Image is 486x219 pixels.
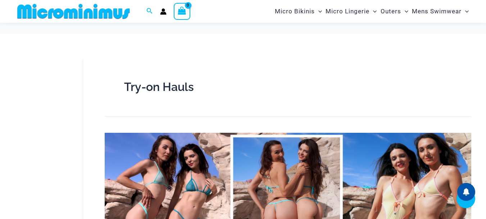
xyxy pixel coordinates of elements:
[272,1,472,22] nav: Site Navigation
[326,2,369,21] span: Micro Lingerie
[14,3,133,19] img: MM SHOP LOGO FLAT
[160,8,167,15] a: Account icon link
[462,2,469,21] span: Menu Toggle
[174,3,190,19] a: View Shopping Cart, empty
[410,2,471,21] a: Mens SwimwearMenu ToggleMenu Toggle
[369,2,377,21] span: Menu Toggle
[146,7,153,16] a: Search icon link
[273,2,324,21] a: Micro BikinisMenu ToggleMenu Toggle
[275,2,315,21] span: Micro Bikinis
[401,2,408,21] span: Menu Toggle
[379,2,410,21] a: OutersMenu ToggleMenu Toggle
[315,2,322,21] span: Menu Toggle
[124,79,452,95] h1: Try-on Hauls
[324,2,378,21] a: Micro LingerieMenu ToggleMenu Toggle
[412,2,462,21] span: Mens Swimwear
[381,2,401,21] span: Outers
